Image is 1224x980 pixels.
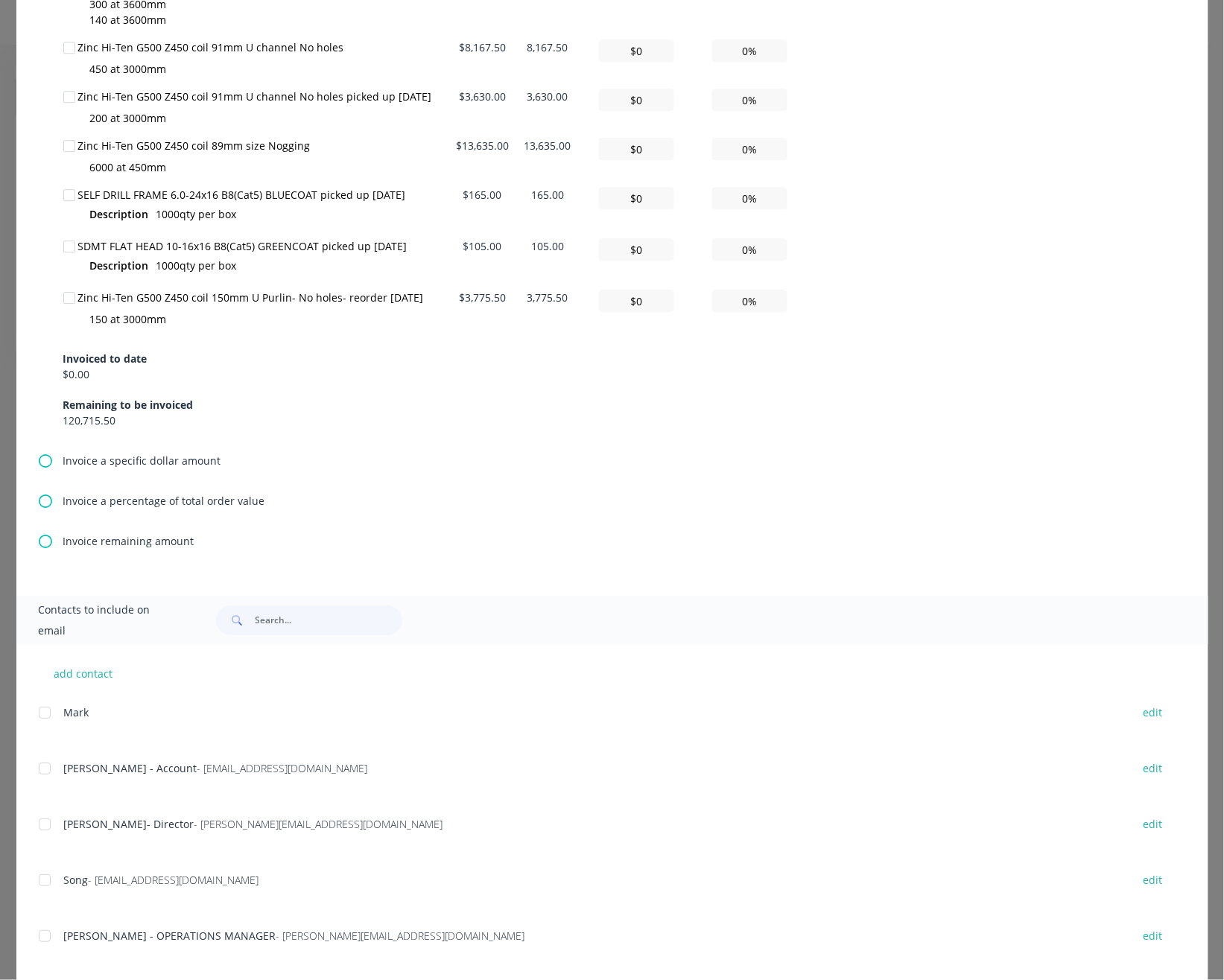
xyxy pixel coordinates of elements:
[599,238,674,261] input: $0
[515,34,580,83] td: 8,167.50
[1135,926,1172,946] button: edit
[712,238,787,261] input: 0.00%
[89,873,259,887] span: - [EMAIL_ADDRESS][DOMAIN_NAME]
[450,83,515,132] td: $3,630.00
[89,13,166,27] span: 140 at 3600mm
[599,290,674,312] input: $0
[276,929,525,943] span: - [PERSON_NAME][EMAIL_ADDRESS][DOMAIN_NAME]
[89,206,148,222] span: Description
[63,533,194,549] span: Invoice remaining amount
[89,258,148,273] span: Description
[515,181,580,232] td: 165.00
[450,232,515,284] td: $105.00
[64,873,89,887] span: Song
[712,89,787,111] input: 0.00%
[450,132,515,181] td: $13,635.00
[515,83,580,132] td: 3,630.00
[64,705,89,719] span: Mark
[89,62,166,76] span: 450 at 3000mm
[63,453,221,468] span: Invoice a specific dollar amount
[89,111,166,125] span: 200 at 3000mm
[63,366,148,382] div: $0.00
[599,187,674,209] input: $0
[515,284,580,333] td: 3,775.50
[450,34,515,83] td: $8,167.50
[1135,702,1172,722] button: edit
[64,929,276,943] span: [PERSON_NAME] - OPERATIONS MANAGER
[515,132,580,181] td: 13,635.00
[712,138,787,160] input: 0.00%
[450,181,515,232] td: $165.00
[77,238,450,254] div: SDMT FLAT HEAD 10-16x16 B8(Cat5) GREENCOAT picked up [DATE]
[156,207,236,221] span: 1000qty per box
[63,351,148,366] div: Invoiced to date
[77,89,450,104] div: Zinc Hi-Ten G500 Z450 coil 91mm U channel No holes picked up [DATE]
[712,187,787,209] input: 0.00%
[64,761,197,775] span: [PERSON_NAME] - Account
[63,493,265,509] span: Invoice a percentage of total order value
[89,312,166,326] span: 150 at 3000mm
[599,89,674,111] input: $0
[255,605,402,635] input: Search...
[712,39,787,62] input: 0.00%
[194,817,443,831] span: - [PERSON_NAME][EMAIL_ADDRESS][DOMAIN_NAME]
[156,258,236,273] span: 1000qty per box
[599,138,674,160] input: $0
[39,662,128,684] button: add contact
[77,290,450,305] div: Zinc Hi-Ten G500 Z450 coil 150mm U Purlin- No holes- reorder [DATE]
[1135,814,1172,834] button: edit
[1135,758,1172,778] button: edit
[77,39,450,55] div: Zinc Hi-Ten G500 Z450 coil 91mm U channel No holes
[1135,870,1172,890] button: edit
[63,397,194,413] div: Remaining to be invoiced
[197,761,368,775] span: - [EMAIL_ADDRESS][DOMAIN_NAME]
[39,599,180,641] span: Contacts to include on email
[64,817,194,831] span: [PERSON_NAME]- Director
[515,232,580,284] td: 105.00
[63,413,194,428] div: 120,715.50
[77,187,450,203] div: SELF DRILL FRAME 6.0-24x16 B8(Cat5) BLUECOAT picked up [DATE]
[599,39,674,62] input: $0
[89,160,166,174] span: 6000 at 450mm
[77,138,450,153] div: Zinc Hi-Ten G500 Z450 coil 89mm size Nogging
[450,284,515,333] td: $3,775.50
[712,290,787,312] input: 0.00%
